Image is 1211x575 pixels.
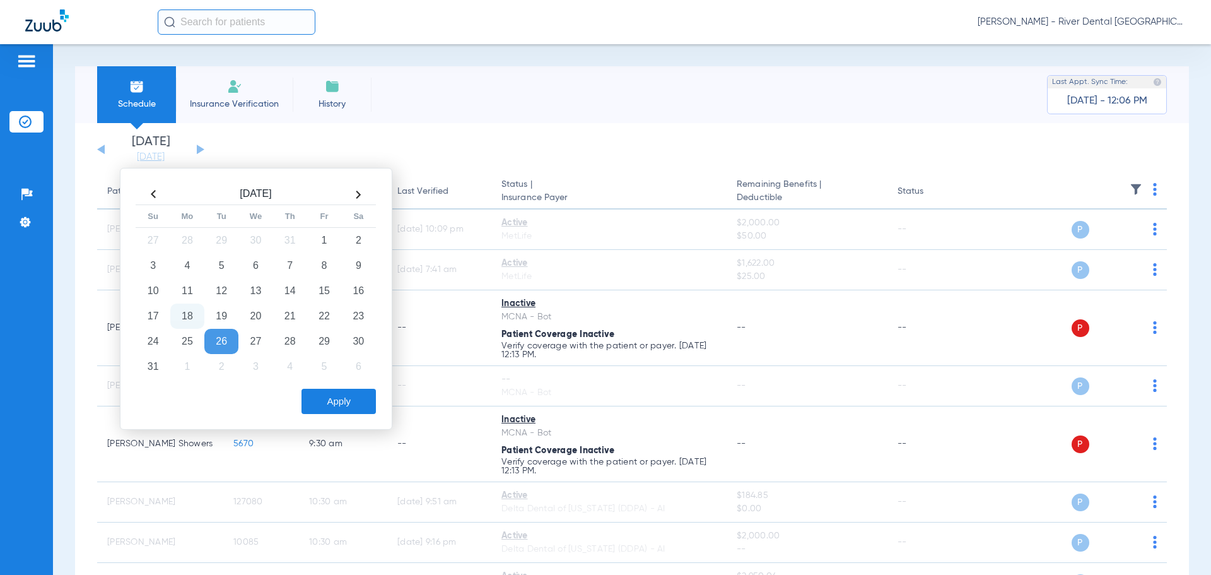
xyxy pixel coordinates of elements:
[1153,263,1157,276] img: group-dot-blue.svg
[501,257,717,270] div: Active
[501,530,717,543] div: Active
[1072,319,1089,337] span: P
[737,257,877,270] span: $1,622.00
[501,502,717,516] div: Delta Dental of [US_STATE] (DDPA) - AI
[387,482,491,523] td: [DATE] 9:51 AM
[233,439,254,448] span: 5670
[501,230,717,243] div: MetLife
[501,270,717,283] div: MetLife
[501,543,717,556] div: Delta Dental of [US_STATE] (DDPA) - AI
[299,523,387,563] td: 10:30 AM
[16,54,37,69] img: hamburger-icon
[737,530,877,543] span: $2,000.00
[737,489,877,502] span: $184.85
[737,230,877,243] span: $50.00
[107,185,163,198] div: Patient Name
[1067,95,1147,107] span: [DATE] - 12:06 PM
[301,389,376,414] button: Apply
[1153,437,1157,450] img: group-dot-blue.svg
[737,543,877,556] span: --
[1072,494,1089,511] span: P
[887,250,973,290] td: --
[387,250,491,290] td: [DATE] 7:41 AM
[97,523,223,563] td: [PERSON_NAME]
[887,210,973,250] td: --
[501,458,717,475] p: Verify coverage with the patient or payer. [DATE] 12:13 PM.
[387,366,491,406] td: --
[164,16,175,28] img: Search Icon
[737,191,877,205] span: Deductible
[387,210,491,250] td: [DATE] 10:09 PM
[299,406,387,482] td: 9:30 AM
[737,216,877,230] span: $2,000.00
[887,290,973,366] td: --
[25,9,69,32] img: Zuub Logo
[113,151,189,163] a: [DATE]
[501,413,717,427] div: Inactive
[887,174,973,210] th: Status
[185,98,283,110] span: Insurance Verification
[113,136,189,163] li: [DATE]
[97,482,223,523] td: [PERSON_NAME]
[501,330,614,339] span: Patient Coverage Inactive
[501,446,614,455] span: Patient Coverage Inactive
[501,489,717,502] div: Active
[727,174,887,210] th: Remaining Benefits |
[501,191,717,205] span: Insurance Payer
[1153,183,1157,196] img: group-dot-blue.svg
[501,311,717,324] div: MCNA - Bot
[233,538,259,547] span: 10085
[107,98,167,110] span: Schedule
[387,523,491,563] td: [DATE] 9:16 PM
[1153,379,1157,392] img: group-dot-blue.svg
[302,98,362,110] span: History
[387,406,491,482] td: --
[501,297,717,311] div: Inactive
[299,482,387,523] td: 10:30 AM
[97,406,223,482] td: [PERSON_NAME] Showers
[233,497,263,506] span: 127080
[737,439,746,448] span: --
[170,184,341,205] th: [DATE]
[501,373,717,386] div: --
[397,185,481,198] div: Last Verified
[1153,78,1162,86] img: last sync help info
[1130,183,1142,196] img: filter.svg
[1072,436,1089,453] span: P
[107,185,213,198] div: Patient Name
[158,9,315,35] input: Search for patients
[737,502,877,516] span: $0.00
[1072,534,1089,552] span: P
[887,406,973,482] td: --
[1153,223,1157,235] img: group-dot-blue.svg
[501,386,717,400] div: MCNA - Bot
[737,323,746,332] span: --
[1148,514,1211,575] iframe: Chat Widget
[1072,221,1089,239] span: P
[737,270,877,283] span: $25.00
[1072,377,1089,395] span: P
[501,341,717,359] p: Verify coverage with the patient or payer. [DATE] 12:13 PM.
[887,482,973,523] td: --
[387,290,491,366] td: --
[1153,321,1157,334] img: group-dot-blue.svg
[978,16,1186,28] span: [PERSON_NAME] - River Dental [GEOGRAPHIC_DATA]
[129,79,144,94] img: Schedule
[325,79,340,94] img: History
[227,79,242,94] img: Manual Insurance Verification
[887,523,973,563] td: --
[491,174,727,210] th: Status |
[737,381,746,390] span: --
[1052,76,1128,88] span: Last Appt. Sync Time:
[397,185,448,198] div: Last Verified
[1153,495,1157,508] img: group-dot-blue.svg
[887,366,973,406] td: --
[501,427,717,440] div: MCNA - Bot
[501,216,717,230] div: Active
[1072,261,1089,279] span: P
